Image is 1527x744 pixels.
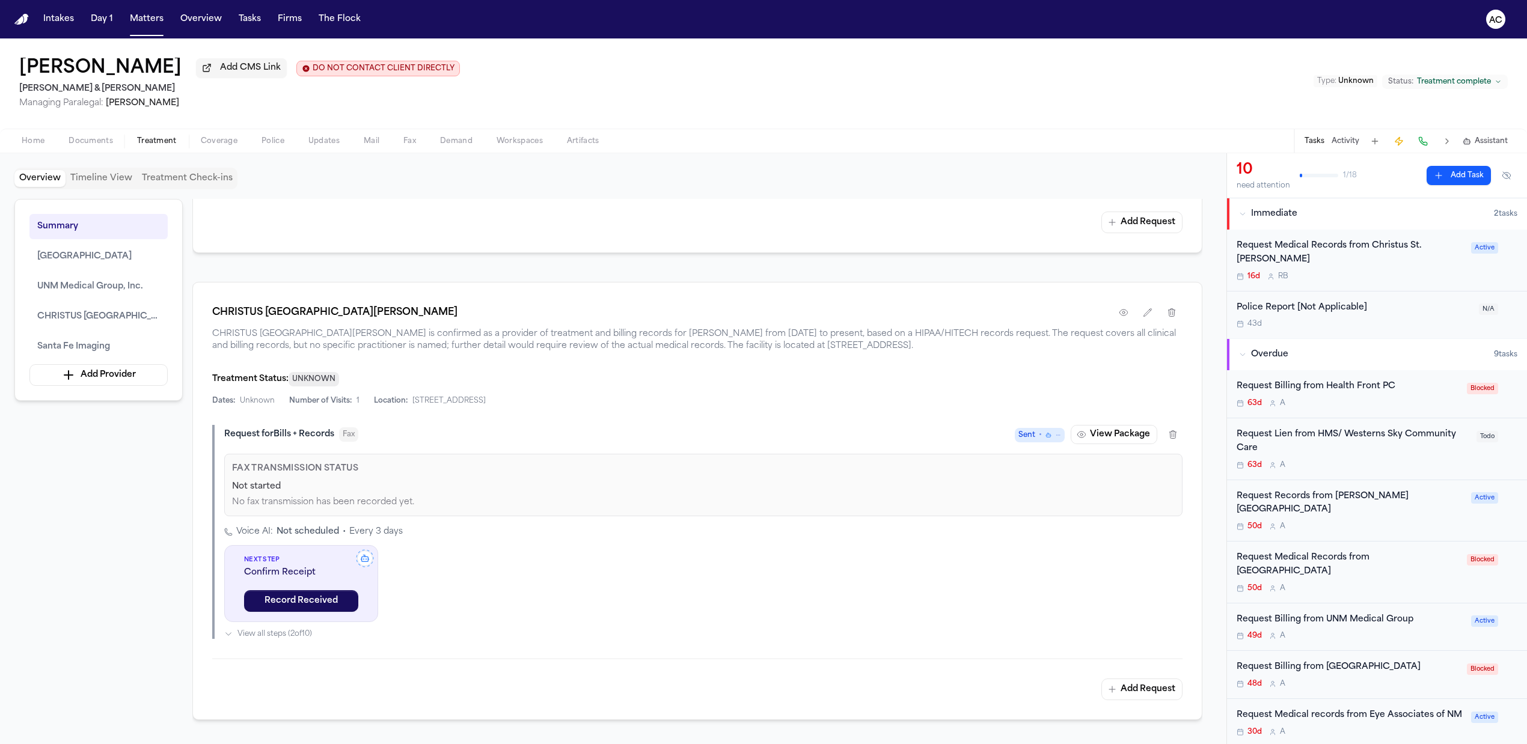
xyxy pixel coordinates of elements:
span: Active [1471,492,1498,504]
span: Active [1471,712,1498,723]
button: Edit client contact restriction [296,61,460,76]
span: A [1280,727,1285,737]
button: Day 1 [86,8,118,30]
span: Workspaces [497,136,543,146]
div: Request Billing from [GEOGRAPHIC_DATA] [1237,660,1460,674]
button: Add Provider [29,364,168,386]
button: UNM Medical Group, Inc. [29,274,168,299]
button: Overview [176,8,227,30]
a: Firms [273,8,307,30]
button: Edit Type: Unknown [1314,75,1377,87]
span: Confirm Receipt [244,567,358,579]
button: Fax [339,427,358,442]
button: Matters [125,8,168,30]
span: Blocked [1467,663,1498,675]
div: Request Medical Records from [GEOGRAPHIC_DATA] [1237,551,1460,579]
button: The Flock [314,8,366,30]
span: [STREET_ADDRESS] [412,396,486,406]
span: Mail [364,136,379,146]
span: Status: [1388,77,1413,87]
div: need attention [1237,181,1290,191]
button: View all steps (2of10) [224,629,1183,639]
button: Add Request [1101,678,1183,700]
span: Treatment [137,136,177,146]
a: Home [14,14,29,25]
span: 49d [1247,631,1262,641]
span: Add CMS Link [220,62,281,74]
button: Make a Call [1415,133,1431,150]
span: Unknown [1338,78,1374,85]
button: Edit matter name [19,58,182,79]
span: Police [262,136,284,146]
span: 63d [1247,460,1262,470]
span: 48d [1247,679,1262,689]
span: A [1280,679,1285,689]
div: Request Billing from Health Front PC [1237,380,1460,394]
span: 50d [1247,522,1262,531]
span: 9 task s [1494,350,1517,359]
button: Tasks [234,8,266,30]
span: 30d [1247,727,1262,737]
span: Blocked [1467,383,1498,394]
div: Open task: Request Lien from HMS/ Westerns Sky Community Care [1227,418,1527,480]
button: Treatment Check-ins [137,170,237,187]
div: Request Records from [PERSON_NAME][GEOGRAPHIC_DATA] [1237,490,1464,517]
div: Request for Bills + Records [224,428,334,441]
div: Open task: Request Billing from Health Front PC [1227,370,1527,418]
span: Home [22,136,44,146]
span: Blocked [1467,554,1498,566]
span: Dates: [212,396,235,406]
span: Treatment complete [1417,77,1491,87]
span: 16d [1247,272,1260,281]
span: Demand [440,136,473,146]
span: DO NOT CONTACT CLIENT DIRECTLY [313,64,454,73]
span: Artifacts [567,136,599,146]
span: Treatment Status: [212,374,289,383]
div: Request Lien from HMS/ Westerns Sky Community Care [1237,428,1469,456]
h1: CHRISTUS [GEOGRAPHIC_DATA][PERSON_NAME] [212,305,457,320]
span: Location: [374,396,408,406]
button: Summary [29,214,168,239]
button: Add Task [1366,133,1383,150]
span: Every 3 days [349,526,403,538]
button: Record Received [244,590,358,612]
button: Hide completed tasks (⌘⇧H) [1496,166,1517,185]
span: Voice AI: [236,526,273,538]
button: Assistant [1463,136,1508,146]
h1: [PERSON_NAME] [19,58,182,79]
div: Open task: Request Billing from UNM Medical Group [1227,603,1527,651]
span: R B [1278,272,1288,281]
span: A [1280,460,1285,470]
button: Intakes [38,8,79,30]
div: Open task: Request Billing from Guadalupe County Hospital [1227,651,1527,699]
div: Police Report [Not Applicable] [1237,301,1472,315]
span: A [1280,631,1285,641]
span: • [343,526,346,538]
span: N/A [1479,303,1498,315]
button: Add Task [1427,166,1491,185]
span: Documents [69,136,113,146]
span: Number of Visits: [289,396,352,406]
button: Add CMS Link [196,58,287,78]
button: Change status from Treatment complete [1382,75,1508,89]
button: Add Request [1101,212,1183,233]
span: Type : [1317,78,1336,85]
button: Timeline View [66,170,137,187]
span: Todo [1477,431,1498,442]
img: Finch Logo [14,14,29,25]
button: Overdue9tasks [1227,339,1527,370]
span: • [1039,429,1042,441]
span: 50d [1247,584,1262,593]
span: Updates [308,136,340,146]
span: Next Step [244,555,358,564]
span: Not started [232,481,281,493]
div: Open task: Police Report [Not Applicable] [1227,291,1527,339]
div: Request Billing from UNM Medical Group [1237,613,1464,627]
span: Not scheduled [277,526,339,538]
span: 43d [1247,319,1262,329]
